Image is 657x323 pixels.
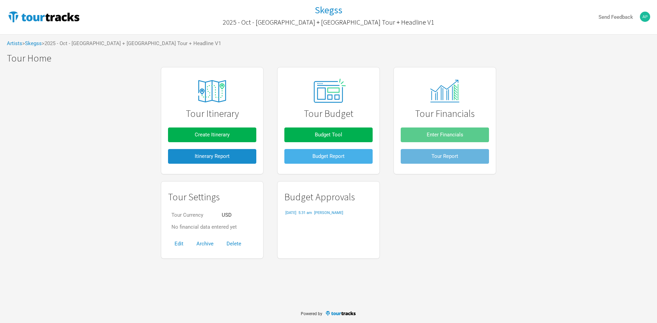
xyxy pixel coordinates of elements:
[168,124,256,146] a: Create Itinerary
[301,311,322,316] span: Powered by
[284,127,373,142] button: Budget Tool
[426,80,463,103] img: tourtracks_14_icons_monitor.svg
[7,40,22,46] a: Artists
[284,124,373,146] a: Budget Tool
[401,124,489,146] a: Enter Financials
[168,127,256,142] button: Create Itinerary
[223,18,434,26] h2: 2025 - Oct - [GEOGRAPHIC_DATA] + [GEOGRAPHIC_DATA] Tour + Headline V1
[186,75,238,107] img: tourtracks_icons_FA_06_icons_itinerary.svg
[168,192,256,202] h1: Tour Settings
[7,53,657,64] h1: Tour Home
[220,237,248,251] button: Delete
[25,40,42,46] a: Skegss
[297,209,313,216] td: 5:31 am
[640,12,650,22] img: Alexander
[401,108,489,119] h1: Tour Financials
[598,14,633,20] strong: Send Feedback
[168,149,256,164] button: Itinerary Report
[315,132,342,138] span: Budget Tool
[312,153,345,159] span: Budget Report
[42,41,221,46] span: > 2025 - Oct - [GEOGRAPHIC_DATA] + [GEOGRAPHIC_DATA] Tour + Headline V1
[284,149,373,164] button: Budget Report
[306,77,351,106] img: tourtracks_02_icon_presets.svg
[284,192,373,202] h1: Budget Approvals
[190,237,220,251] button: Archive
[168,146,256,167] a: Itinerary Report
[22,41,42,46] span: >
[284,146,373,167] a: Budget Report
[7,10,81,24] img: TourTracks
[401,127,489,142] button: Enter Financials
[284,108,373,119] h1: Tour Budget
[315,5,342,15] a: Skegss
[168,221,240,233] td: No financial data entered yet
[431,153,458,159] span: Tour Report
[427,132,463,138] span: Enter Financials
[223,15,434,29] a: 2025 - Oct - [GEOGRAPHIC_DATA] + [GEOGRAPHIC_DATA] Tour + Headline V1
[313,209,347,216] td: [PERSON_NAME]
[168,209,218,221] td: Tour Currency
[168,237,190,251] button: Edit
[401,149,489,164] button: Tour Report
[168,108,256,119] h1: Tour Itinerary
[401,146,489,167] a: Tour Report
[315,4,342,16] h1: Skegss
[325,310,357,316] img: TourTracks
[195,132,230,138] span: Create Itinerary
[168,241,190,247] a: Edit
[195,153,230,159] span: Itinerary Report
[218,209,240,221] td: USD
[284,209,297,216] td: [DATE]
